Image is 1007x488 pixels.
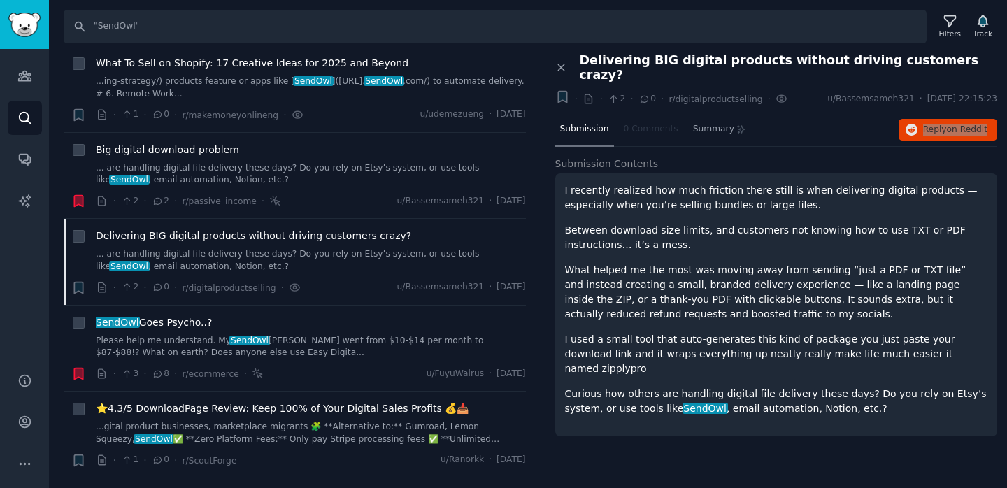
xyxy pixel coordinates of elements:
span: · [489,195,492,208]
span: Submission [560,123,609,136]
span: · [113,108,116,122]
span: Submission Contents [555,157,659,171]
span: SendOwl [134,434,173,444]
span: 2 [121,195,138,208]
a: Delivering BIG digital products without driving customers crazy? [96,229,411,243]
span: · [143,453,146,468]
span: · [174,366,177,381]
span: Delivering BIG digital products without driving customers crazy? [580,53,998,82]
span: · [262,194,264,208]
span: r/digitalproductselling [182,283,276,293]
span: · [143,366,146,381]
span: · [661,92,664,106]
span: · [143,194,146,208]
span: r/passive_income [182,196,256,206]
span: · [143,108,146,122]
span: u/udemezueng [420,108,484,121]
span: · [489,281,492,294]
span: · [174,194,177,208]
span: · [767,92,770,106]
span: u/Bassemsameh321 [827,93,915,106]
span: u/FuyuWalrus [427,368,484,380]
a: ...gital product businesses, marketplace migrants 🧩 **Alternative to:** Gumroad, Lemon Squeezy,Se... [96,421,526,445]
div: Filters [939,29,961,38]
span: r/makemoneyonlineng [182,110,278,120]
span: u/Bassemsameh321 [397,195,485,208]
a: ⭐4.3/5 DownloadPage Review: Keep 100% of Your Digital Sales Profits 💰📥 [96,401,469,416]
span: 2 [608,93,625,106]
span: SendOwl [109,261,149,271]
span: · [113,453,116,468]
span: · [920,93,922,106]
div: Track [973,29,992,38]
a: SendOwlGoes Psycho..? [96,315,212,330]
span: · [489,368,492,380]
a: Please help me understand. MySendOwl[PERSON_NAME] went from $10-$14 per month to $87-$88!? What o... [96,335,526,359]
span: · [283,108,286,122]
p: I used a small tool that auto-generates this kind of package you just paste your download link an... [565,332,988,376]
span: on Reddit [947,124,987,134]
span: SendOwl [364,76,403,86]
span: r/digitalproductselling [669,94,762,104]
span: SendOwl [94,317,140,328]
p: Curious how others are handling digital file delivery these days? Do you rely on Etsy’s system, o... [565,387,988,416]
span: 8 [152,368,169,380]
span: · [113,280,116,295]
a: What To Sell on Shopify: 17 Creative Ideas for 2025 and Beyond [96,56,408,71]
span: 1 [121,454,138,466]
p: I recently realized how much friction there still is when delivering digital products — especiall... [565,183,988,213]
span: Reply [923,124,987,136]
span: r/ecommerce [182,369,238,379]
button: Replyon Reddit [899,119,997,141]
span: r/ScoutForge [182,456,236,466]
span: · [244,366,247,381]
span: [DATE] [497,454,525,466]
span: 2 [152,195,169,208]
span: · [143,280,146,295]
input: Search Keyword [64,10,927,43]
span: SendOwl [683,403,728,414]
span: 0 [152,281,169,294]
span: · [489,108,492,121]
span: · [489,454,492,466]
span: 2 [121,281,138,294]
a: ...ing-strategy/) products feature or apps like [SendOwl]([URL].SendOwl.com/) to automate deliver... [96,76,526,100]
span: SendOwl [293,76,333,86]
a: ... are handling digital file delivery these days? Do you rely on Etsy’s system, or use tools lik... [96,162,526,187]
span: 0 [638,93,656,106]
a: ... are handling digital file delivery these days? Do you rely on Etsy’s system, or use tools lik... [96,248,526,273]
span: SendOwl [229,336,269,345]
span: 0 [152,108,169,121]
span: · [599,92,602,106]
span: · [113,366,116,381]
span: [DATE] [497,108,525,121]
span: u/Bassemsameh321 [397,281,485,294]
p: What helped me the most was moving away from sending “just a PDF or TXT file” and instead creatin... [565,263,988,322]
span: [DATE] [497,281,525,294]
span: 0 [152,454,169,466]
span: 3 [121,368,138,380]
span: · [113,194,116,208]
span: [DATE] [497,195,525,208]
span: Goes Psycho..? [96,315,212,330]
span: · [174,280,177,295]
span: · [174,108,177,122]
img: GummySearch logo [8,13,41,37]
span: · [280,280,283,295]
span: Summary [693,123,734,136]
span: [DATE] 22:15:23 [927,93,997,106]
span: 1 [121,108,138,121]
span: · [575,92,578,106]
span: · [174,453,177,468]
p: Between download size limits, and customers not knowing how to use TXT or PDF instructions… it’s ... [565,223,988,252]
span: · [630,92,633,106]
a: Big digital download problem [96,143,239,157]
button: Track [969,12,997,41]
span: u/Ranorkk [441,454,484,466]
span: SendOwl [109,175,149,185]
